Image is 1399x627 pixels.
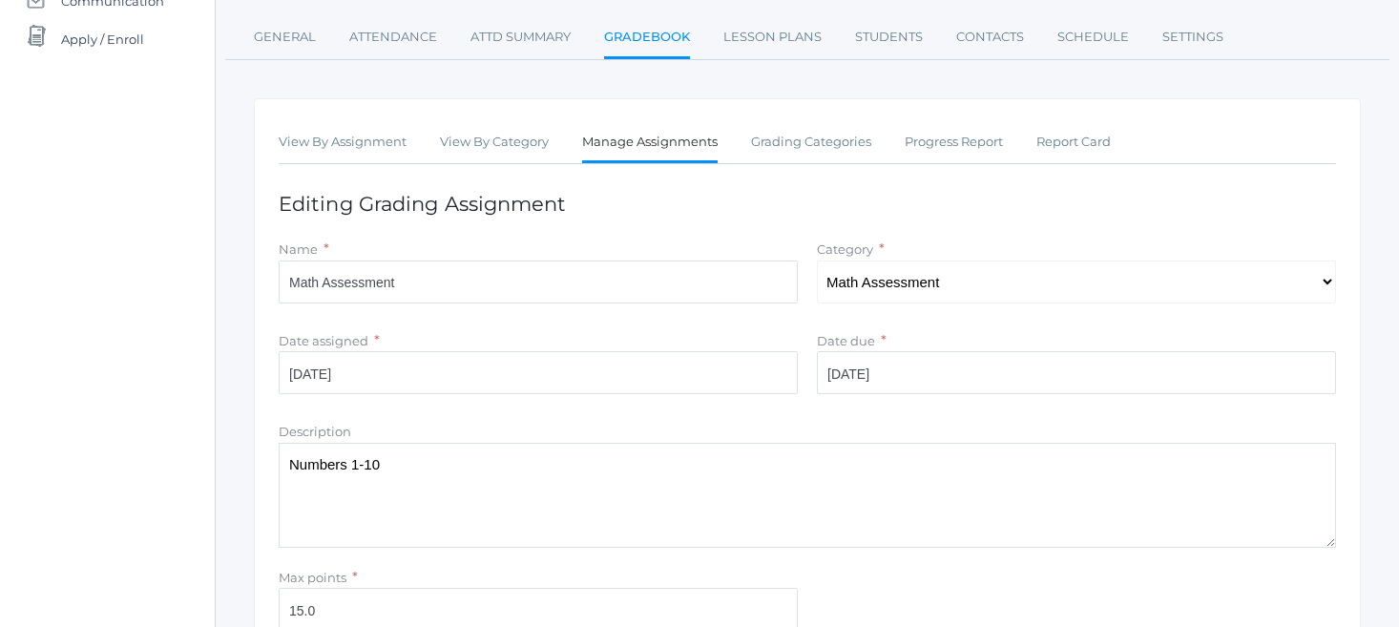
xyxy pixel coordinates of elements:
[349,18,437,56] a: Attendance
[279,123,407,161] a: View By Assignment
[1036,123,1111,161] a: Report Card
[855,18,923,56] a: Students
[254,18,316,56] a: General
[817,333,875,348] label: Date due
[279,424,351,439] label: Description
[279,193,1336,215] h1: Editing Grading Assignment
[279,570,346,585] label: Max points
[905,123,1003,161] a: Progress Report
[723,18,822,56] a: Lesson Plans
[751,123,871,161] a: Grading Categories
[582,123,718,164] a: Manage Assignments
[61,20,144,58] span: Apply / Enroll
[1057,18,1129,56] a: Schedule
[279,333,368,348] label: Date assigned
[604,18,690,59] a: Gradebook
[470,18,571,56] a: Attd Summary
[817,241,873,257] label: Category
[956,18,1024,56] a: Contacts
[1162,18,1223,56] a: Settings
[440,123,549,161] a: View By Category
[279,241,318,257] label: Name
